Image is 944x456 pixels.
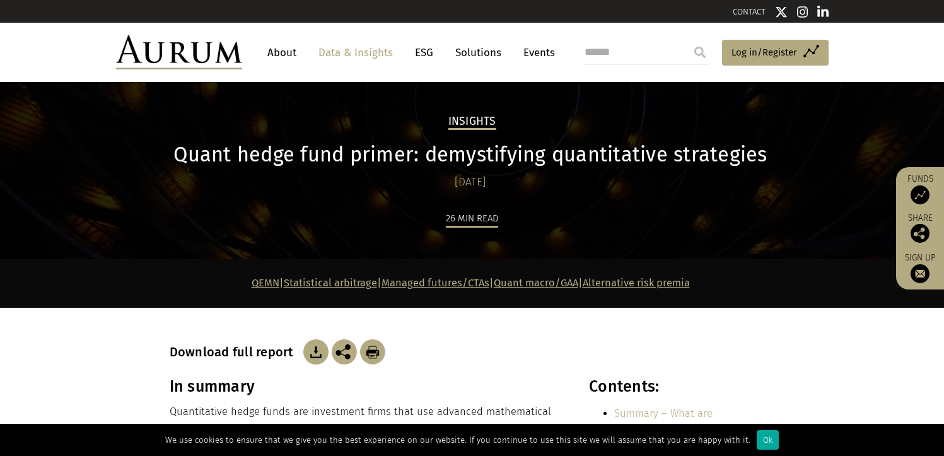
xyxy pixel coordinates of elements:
[733,7,766,16] a: CONTACT
[170,143,772,167] h1: Quant hedge fund primer: demystifying quantitative strategies
[261,41,303,64] a: About
[382,277,489,289] a: Managed futures/CTAs
[902,173,938,204] a: Funds
[775,6,788,18] img: Twitter icon
[332,339,357,365] img: Share this post
[687,40,713,65] input: Submit
[583,277,690,289] a: Alternative risk premia
[911,185,929,204] img: Access Funds
[312,41,399,64] a: Data & Insights
[722,40,829,66] a: Log in/Register
[589,377,771,396] h3: Contents:
[252,277,690,289] strong: | | | |
[614,407,738,436] a: Summary – What are quantitative hedge funds?
[817,6,829,18] img: Linkedin icon
[170,173,772,191] div: [DATE]
[449,41,508,64] a: Solutions
[252,277,279,289] a: QEMN
[902,252,938,283] a: Sign up
[494,277,578,289] a: Quant macro/GAA
[284,277,377,289] a: Statistical arbitrage
[446,211,498,228] div: 26 min read
[303,339,329,365] img: Download Article
[360,339,385,365] img: Download Article
[911,224,929,243] img: Share this post
[116,35,242,69] img: Aurum
[757,430,779,450] div: Ok
[448,115,496,130] h2: Insights
[170,377,562,396] h3: In summary
[731,45,797,60] span: Log in/Register
[911,264,929,283] img: Sign up to our newsletter
[797,6,808,18] img: Instagram icon
[517,41,555,64] a: Events
[409,41,440,64] a: ESG
[170,344,300,360] h3: Download full report
[902,214,938,243] div: Share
